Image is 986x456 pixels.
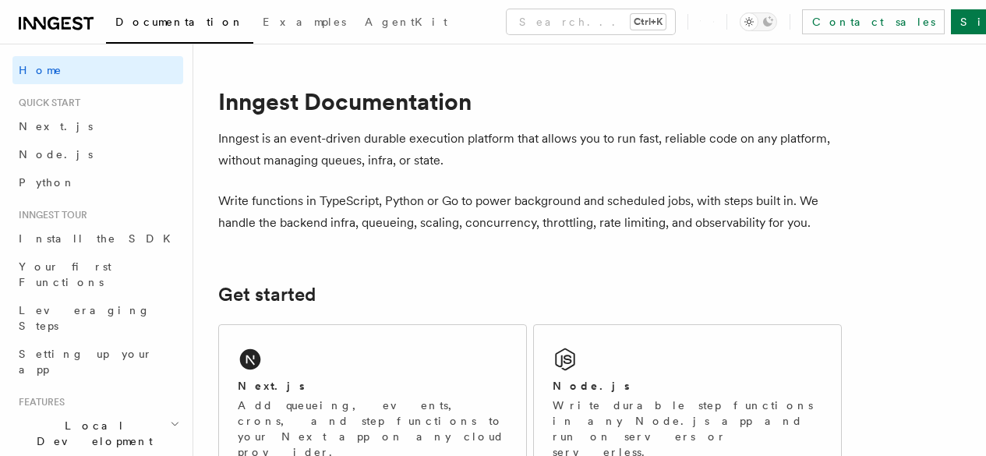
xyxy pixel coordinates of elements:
[12,340,183,384] a: Setting up your app
[12,168,183,196] a: Python
[802,9,945,34] a: Contact sales
[218,128,842,171] p: Inngest is an event-driven durable execution platform that allows you to run fast, reliable code ...
[19,148,93,161] span: Node.js
[12,253,183,296] a: Your first Functions
[218,190,842,234] p: Write functions in TypeScript, Python or Go to power background and scheduled jobs, with steps bu...
[12,209,87,221] span: Inngest tour
[740,12,777,31] button: Toggle dark mode
[19,232,180,245] span: Install the SDK
[218,87,842,115] h1: Inngest Documentation
[365,16,447,28] span: AgentKit
[19,62,62,78] span: Home
[218,284,316,306] a: Get started
[12,56,183,84] a: Home
[19,260,111,288] span: Your first Functions
[507,9,675,34] button: Search...Ctrl+K
[12,396,65,408] span: Features
[19,120,93,133] span: Next.js
[238,378,305,394] h2: Next.js
[553,378,630,394] h2: Node.js
[19,348,153,376] span: Setting up your app
[355,5,457,42] a: AgentKit
[12,412,183,455] button: Local Development
[12,97,80,109] span: Quick start
[12,296,183,340] a: Leveraging Steps
[12,112,183,140] a: Next.js
[253,5,355,42] a: Examples
[631,14,666,30] kbd: Ctrl+K
[106,5,253,44] a: Documentation
[115,16,244,28] span: Documentation
[263,16,346,28] span: Examples
[12,418,170,449] span: Local Development
[19,304,150,332] span: Leveraging Steps
[12,140,183,168] a: Node.js
[19,176,76,189] span: Python
[12,224,183,253] a: Install the SDK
